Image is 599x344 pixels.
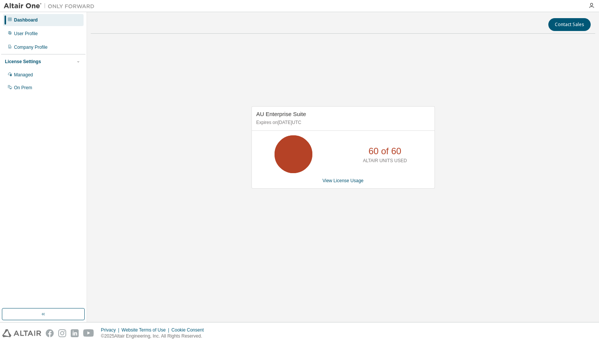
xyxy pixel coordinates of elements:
img: facebook.svg [46,329,54,337]
div: On Prem [14,85,32,91]
div: Privacy [101,327,121,333]
p: Expires on [DATE] UTC [256,119,428,126]
img: Altair One [4,2,98,10]
p: 60 of 60 [368,145,401,158]
div: User Profile [14,31,38,37]
div: Dashboard [14,17,38,23]
span: AU Enterprise Suite [256,111,306,117]
div: Managed [14,72,33,78]
button: Contact Sales [548,18,591,31]
img: altair_logo.svg [2,329,41,337]
img: youtube.svg [83,329,94,337]
p: © 2025 Altair Engineering, Inc. All Rights Reserved. [101,333,208,339]
div: Cookie Consent [171,327,208,333]
div: License Settings [5,59,41,65]
img: instagram.svg [58,329,66,337]
div: Website Terms of Use [121,327,171,333]
a: View License Usage [323,178,364,183]
p: ALTAIR UNITS USED [363,158,407,164]
div: Company Profile [14,44,48,50]
img: linkedin.svg [71,329,79,337]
